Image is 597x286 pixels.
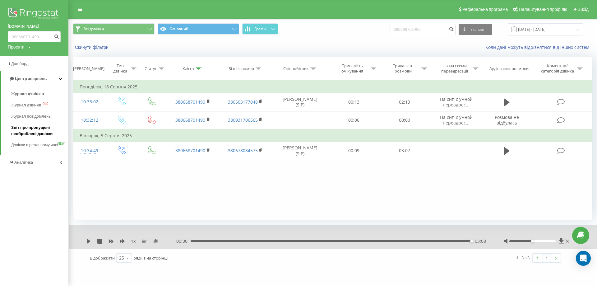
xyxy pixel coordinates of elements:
[379,111,430,129] td: 00:00
[542,254,551,262] a: 1
[459,24,492,35] button: Експорт
[175,117,205,123] a: 380668701490
[11,102,41,108] span: Журнал дзвінків
[336,63,369,74] div: Тривалість очікування
[90,255,115,261] span: Відображати
[176,238,191,244] span: 00:00
[254,27,266,31] span: Графік
[14,160,33,165] span: Аналiтика
[283,66,309,71] div: Співробітник
[390,24,456,35] input: Пошук за номером
[73,81,592,93] td: Понеділок, 18 Серпня 2025
[440,114,473,126] span: На сип с умной переадрес...
[158,23,239,35] button: Основний
[11,113,51,120] span: Журнал повідомлень
[8,44,25,50] div: Проекти
[329,93,379,111] td: 00:13
[11,88,68,100] a: Журнал дзвінків
[15,76,47,81] span: Центр звернень
[489,66,529,71] div: Аудіозапис розмови
[11,100,68,111] a: Журнал дзвінківOLD
[462,7,508,12] span: Реферальна програма
[329,142,379,160] td: 00:09
[229,66,254,71] div: Бізнес номер
[576,251,591,266] div: Open Intercom Messenger
[242,23,278,35] button: Графік
[111,63,129,74] div: Тип дзвінка
[80,145,99,157] div: 10:34:49
[440,96,473,108] span: На сип с умной переадрес...
[379,93,430,111] td: 02:13
[531,240,534,242] div: Accessibility label
[228,148,258,153] a: 380678084575
[485,44,592,50] a: Коли дані можуть відрізнятися вiд інших систем
[133,255,168,261] span: рядків на сторінці
[131,238,136,244] span: 1 x
[228,117,258,123] a: 380931706565
[11,111,68,122] a: Журнал повідомлень
[11,122,68,139] a: Звіт про пропущені необроблені дзвінки
[495,114,519,126] span: Розмова не відбулась
[175,148,205,153] a: 380668701490
[11,142,58,148] span: Дзвінки в реальному часі
[8,23,61,30] a: [DOMAIN_NAME]
[516,255,530,261] div: 1 - 3 з 3
[470,240,473,242] div: Accessibility label
[11,91,44,97] span: Журнал дзвінків
[438,63,471,74] div: Назва схеми переадресації
[475,238,486,244] span: 03:08
[73,129,592,142] td: Вівторок, 5 Серпня 2025
[119,255,124,261] div: 25
[80,96,99,108] div: 10:33:02
[11,124,65,137] span: Звіт про пропущені необроблені дзвінки
[272,142,328,160] td: [PERSON_NAME] (SIP)
[175,99,205,105] a: 380668701490
[8,31,61,42] input: Пошук за номером
[8,6,61,22] img: Ringostat logo
[228,99,258,105] a: 380503177048
[539,63,576,74] div: Коментар/категорія дзвінка
[183,66,194,71] div: Клієнт
[73,66,104,71] div: [PERSON_NAME]
[11,139,68,151] a: Дзвінки в реальному часіNEW
[379,142,430,160] td: 03:07
[519,7,567,12] span: Налаштування профілю
[386,63,420,74] div: Тривалість розмови
[73,23,155,35] button: Всі дзвінки
[11,61,29,66] span: Дашборд
[1,71,68,86] a: Центр звернень
[83,26,104,31] span: Всі дзвінки
[272,93,328,111] td: [PERSON_NAME] (SIP)
[80,114,99,126] div: 10:32:12
[145,66,157,71] div: Статус
[73,45,112,50] button: Скинути фільтри
[578,7,589,12] span: Вихід
[329,111,379,129] td: 00:06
